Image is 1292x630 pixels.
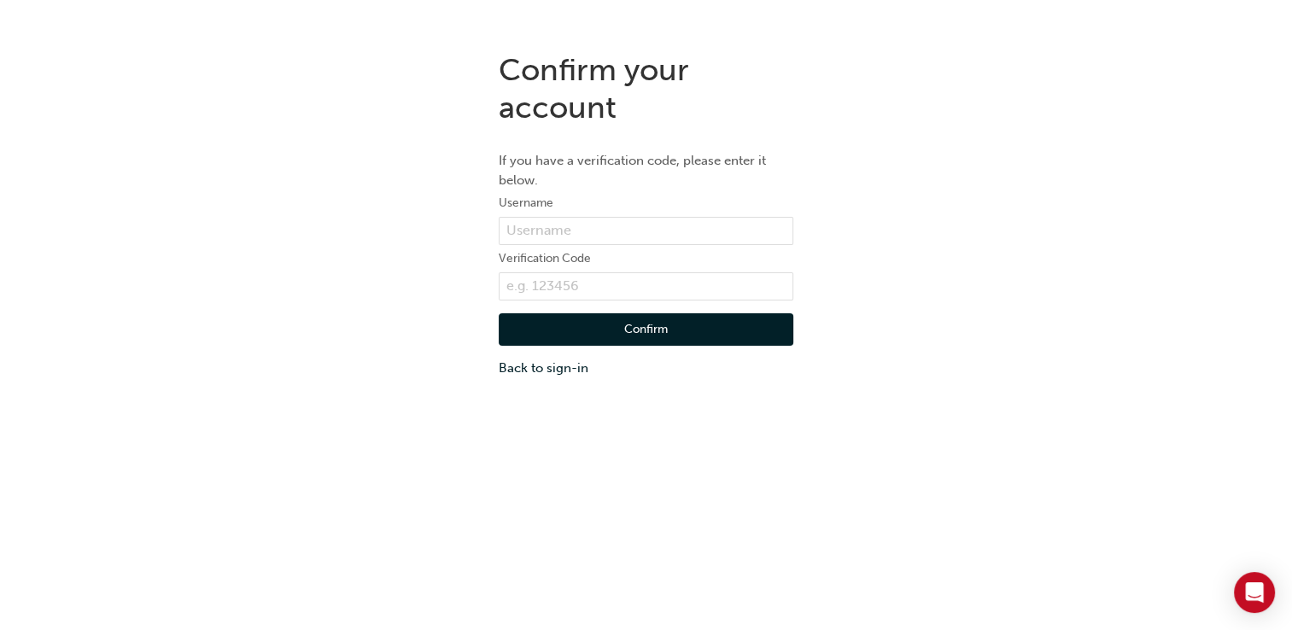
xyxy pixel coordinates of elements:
button: Confirm [499,313,793,346]
label: Verification Code [499,248,793,269]
a: Back to sign-in [499,359,793,378]
div: Open Intercom Messenger [1234,572,1275,613]
input: Username [499,217,793,246]
input: e.g. 123456 [499,272,793,301]
h1: Confirm your account [499,51,793,125]
p: If you have a verification code, please enter it below. [499,151,793,190]
label: Username [499,193,793,213]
